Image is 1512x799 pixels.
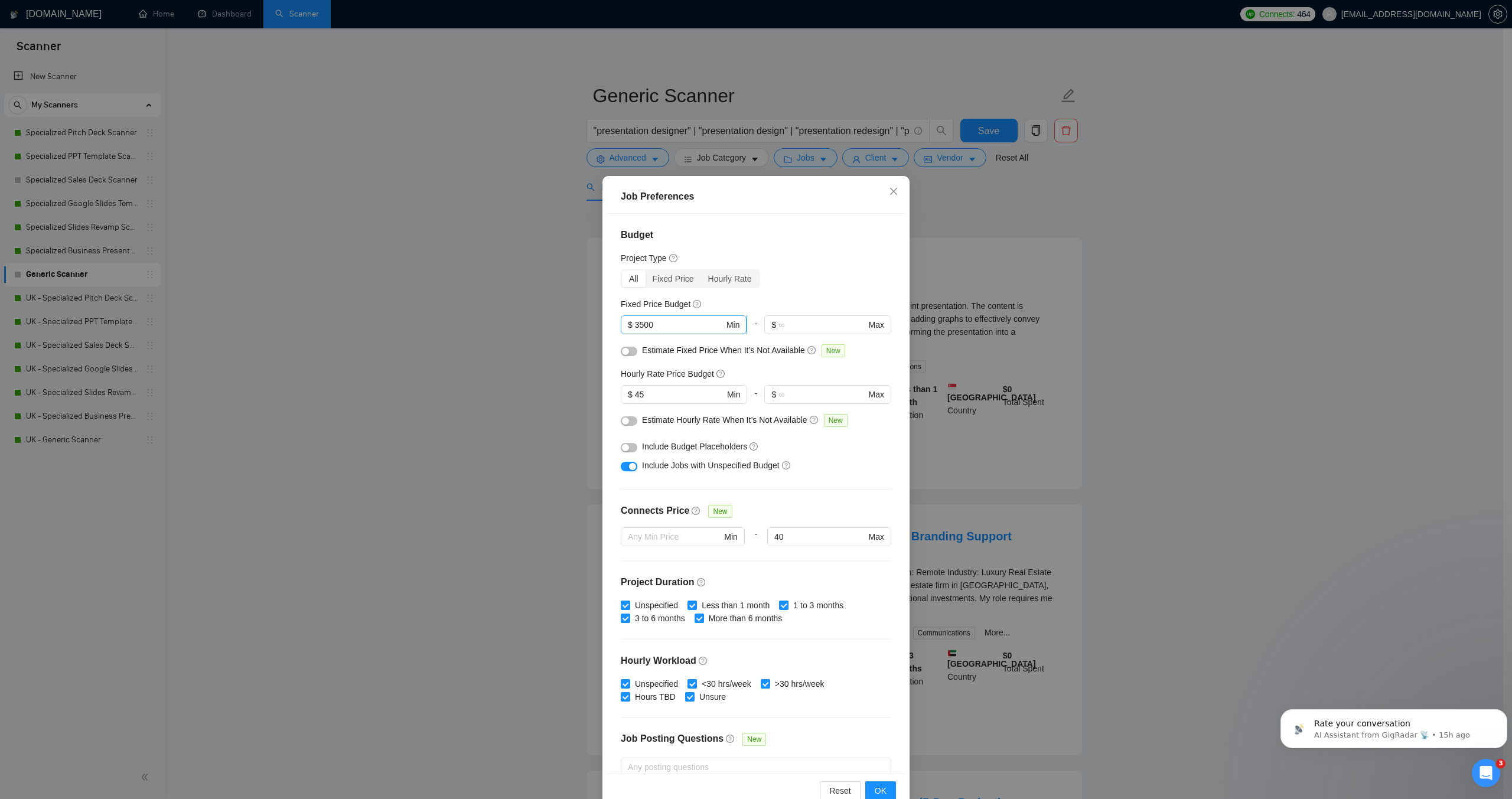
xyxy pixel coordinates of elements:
iframe: Intercom live chat [1472,759,1500,787]
span: Min [726,318,740,331]
span: 3 to 6 months [630,612,690,625]
input: Any Min Price [628,530,722,543]
span: Min [727,388,741,401]
span: New [822,344,845,357]
div: - [747,315,764,344]
span: question-circle [699,656,708,666]
span: Max [869,530,884,543]
span: Min [724,530,738,543]
span: close [889,187,898,196]
span: Max [869,388,884,401]
span: question-circle [716,369,726,379]
div: - [747,385,764,413]
span: Reset [829,784,851,797]
div: Hourly Rate [701,270,759,287]
span: question-circle [692,506,701,516]
div: All [622,270,646,287]
span: question-circle [726,734,735,743]
span: Include Budget Placeholders [642,442,747,451]
div: Fixed Price [646,270,701,287]
input: 0 [635,388,725,401]
span: 1 to 3 months [788,599,848,612]
input: 0 [635,318,724,331]
span: Less than 1 month [697,599,774,612]
h5: Hourly Rate Price Budget [621,367,714,380]
iframe: Intercom notifications message [1276,684,1512,767]
h4: Connects Price [621,504,689,518]
span: $ [628,318,633,331]
h4: Budget [621,228,891,242]
span: Unspecified [630,677,683,690]
h4: Hourly Workload [621,654,891,668]
span: <30 hrs/week [697,677,756,690]
span: question-circle [810,415,819,425]
span: More than 6 months [704,612,787,625]
span: Max [869,318,884,331]
h5: Project Type [621,252,667,265]
input: ∞ [778,318,866,331]
input: ∞ [778,388,866,401]
span: Unsure [695,690,731,703]
span: question-circle [693,299,702,309]
span: New [708,505,732,518]
span: $ [628,388,633,401]
span: question-circle [782,461,791,470]
div: Job Preferences [621,190,891,204]
div: - [745,527,767,560]
span: New [742,733,766,746]
span: Unspecified [630,599,683,612]
span: question-circle [750,442,759,451]
span: question-circle [669,253,679,263]
span: question-circle [807,345,817,355]
h4: Job Posting Questions [621,732,724,746]
span: OK [875,784,887,797]
span: $ [771,388,776,401]
span: Hours TBD [630,690,680,703]
span: >30 hrs/week [770,677,829,690]
span: question-circle [697,578,706,587]
span: Include Jobs with Unspecified Budget [642,461,780,470]
span: Estimate Fixed Price When It’s Not Available [642,345,805,355]
span: Estimate Hourly Rate When It’s Not Available [642,415,807,425]
h5: Fixed Price Budget [621,298,690,311]
h4: Project Duration [621,575,891,589]
button: Close [878,176,910,208]
span: $ [771,318,776,331]
span: New [824,414,848,427]
span: 3 [1496,759,1506,768]
input: Any Max Price [774,530,866,543]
